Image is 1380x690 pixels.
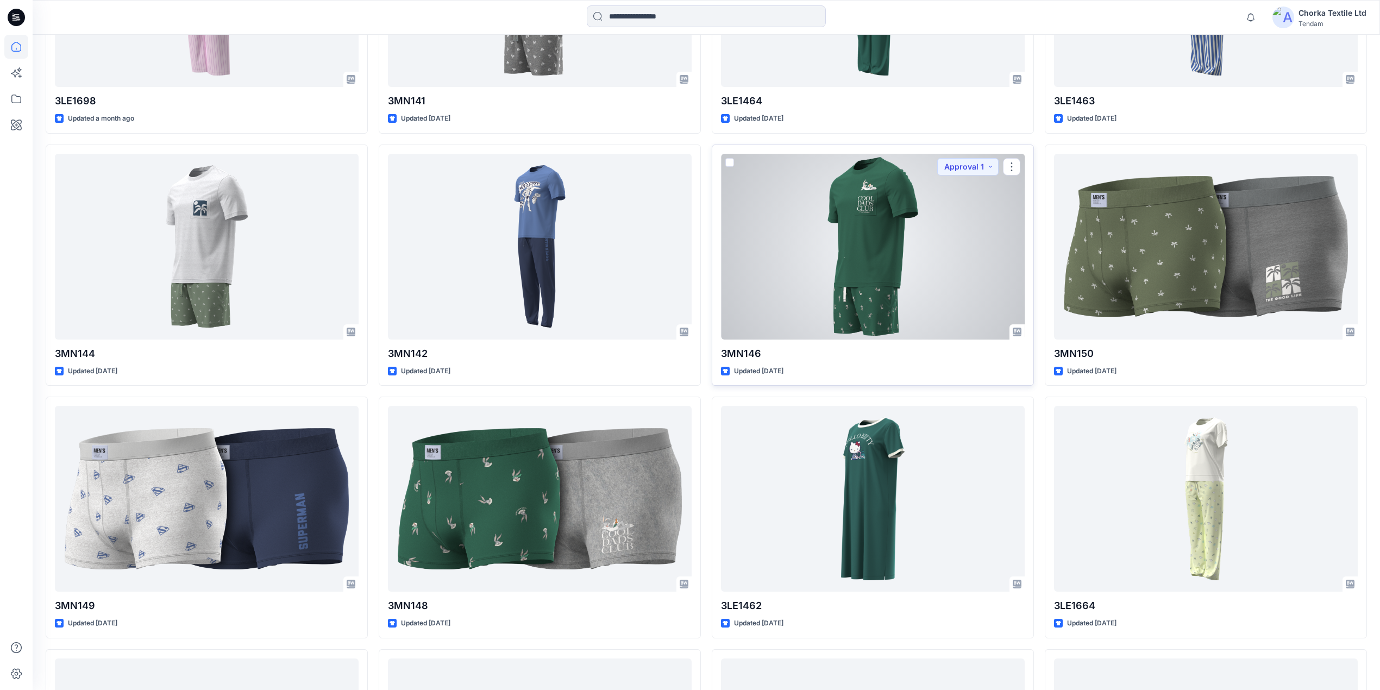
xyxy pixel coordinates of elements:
a: 3MN142 [388,154,692,340]
p: Updated a month ago [68,113,134,124]
p: Updated [DATE] [68,618,117,629]
p: Updated [DATE] [1067,366,1116,377]
img: avatar [1272,7,1294,28]
p: Updated [DATE] [1067,618,1116,629]
p: Updated [DATE] [68,366,117,377]
p: 3LE1463 [1054,93,1358,109]
a: 3LE1664 [1054,406,1358,592]
p: 3MN150 [1054,346,1358,361]
p: Updated [DATE] [401,113,450,124]
p: 3MN144 [55,346,359,361]
p: Updated [DATE] [1067,113,1116,124]
p: 3LE1464 [721,93,1025,109]
p: Updated [DATE] [734,113,783,124]
a: 3MN148 [388,406,692,592]
p: Updated [DATE] [734,366,783,377]
p: Updated [DATE] [734,618,783,629]
p: 3MN148 [388,598,692,613]
p: 3MN149 [55,598,359,613]
p: 3LE1664 [1054,598,1358,613]
p: 3MN141 [388,93,692,109]
p: 3LE1462 [721,598,1025,613]
p: Updated [DATE] [401,366,450,377]
a: 3MN149 [55,406,359,592]
p: 3MN142 [388,346,692,361]
a: 3LE1462 [721,406,1025,592]
p: 3LE1698 [55,93,359,109]
a: 3MN150 [1054,154,1358,340]
a: 3MN146 [721,154,1025,340]
p: Updated [DATE] [401,618,450,629]
a: 3MN144 [55,154,359,340]
div: Chorka Textile Ltd [1299,7,1366,20]
div: Tendam [1299,20,1366,28]
p: 3MN146 [721,346,1025,361]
